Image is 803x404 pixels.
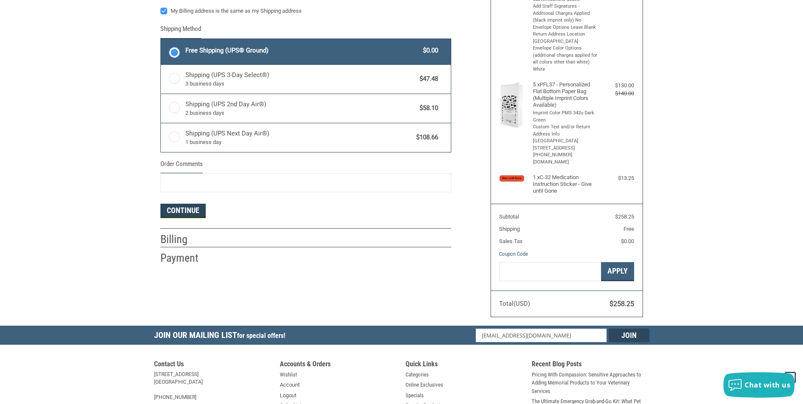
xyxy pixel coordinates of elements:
[406,381,443,389] a: Online Exclusives
[416,74,439,84] span: $47.48
[499,226,520,232] span: Shipping
[185,138,412,147] span: 1 business day
[160,204,206,218] button: Continue
[185,100,416,117] span: Shipping (UPS 2nd Day Air®)
[600,81,634,90] div: $130.00
[532,360,649,371] h5: Recent Blog Posts
[615,213,634,220] span: $258.25
[499,238,522,244] span: Sales Tax
[499,262,601,281] input: Gift Certificate or Coupon Code
[499,251,528,257] a: Coupon Code
[621,238,634,244] span: $0.00
[280,371,297,379] a: Wishlist
[406,391,424,400] a: Specials
[406,360,523,371] h5: Quick Links
[160,251,210,265] h2: Payment
[499,213,519,220] span: Subtotal
[160,159,203,173] legend: Order Comments
[745,380,790,390] span: Chat with us
[154,326,290,347] h5: Join Our Mailing List
[154,360,272,371] h5: Contact Us
[160,24,201,38] legend: Shipping Method
[533,124,599,166] li: Custom Text and/or Return Address Info [GEOGRAPHIC_DATA][STREET_ADDRESS] [PHONE_NUMBER] [DOMAIN_N...
[532,371,649,396] a: Pricing With Compassion: Sensitive Approaches to Adding Memorial Products to Your Veterinary Serv...
[185,80,416,88] span: 3 business days
[533,174,599,195] h4: 1 x C-32 Medication Instruction Sticker - Give until Gone
[600,89,634,98] div: $140.00
[601,262,634,281] button: Apply
[533,24,599,31] li: Envelope Options Leave Blank
[237,332,285,340] span: for special offers!
[600,174,634,183] div: $13.25
[533,3,599,24] li: Add Staff Signatures - Additional Charges Applied (black imprint only) No
[185,129,412,147] span: Shipping (UPS Next Day Air®)
[533,31,599,45] li: Return Address Location [GEOGRAPHIC_DATA]
[412,133,439,142] span: $108.66
[185,109,416,117] span: 2 business days
[624,226,634,232] span: Free
[533,81,599,109] h4: 5 x PFL37 - Personalized Flat Bottom Paper Bag (Multiple Imprint Colors Available)
[533,110,599,124] li: Imprint Color PMS 342u Dark Green
[406,371,429,379] a: Categories
[160,232,210,246] h2: Billing
[416,103,439,113] span: $58.10
[419,46,439,55] span: $0.00
[154,371,272,401] address: [STREET_ADDRESS] [GEOGRAPHIC_DATA] [PHONE_NUMBER]
[609,329,649,342] input: Join
[499,300,530,307] span: Total (USD)
[476,329,607,342] input: Email
[280,381,300,389] a: Account
[185,46,419,55] span: Free Shipping (UPS® Ground)
[160,8,451,14] label: My Billing address is the same as my Shipping address
[610,300,634,308] span: $258.25
[533,45,599,73] li: Envelope Color Options (additional charges applied for all colors other than white) White
[280,391,296,400] a: Logout
[280,360,397,371] h5: Accounts & Orders
[723,372,795,398] button: Chat with us
[185,70,416,88] span: Shipping (UPS 3-Day Select®)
